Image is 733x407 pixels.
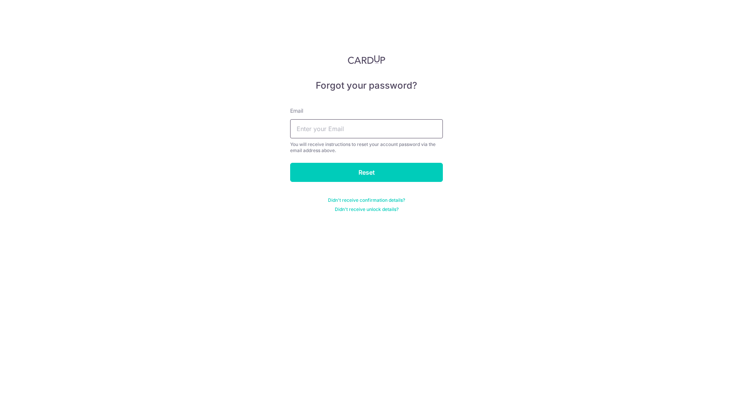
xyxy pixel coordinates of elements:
[290,163,443,182] input: Reset
[290,107,303,115] label: Email
[290,119,443,138] input: Enter your Email
[290,79,443,92] h5: Forgot your password?
[290,141,443,154] div: You will receive instructions to reset your account password via the email address above.
[328,197,405,203] a: Didn't receive confirmation details?
[348,55,385,64] img: CardUp Logo
[335,206,399,212] a: Didn't receive unlock details?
